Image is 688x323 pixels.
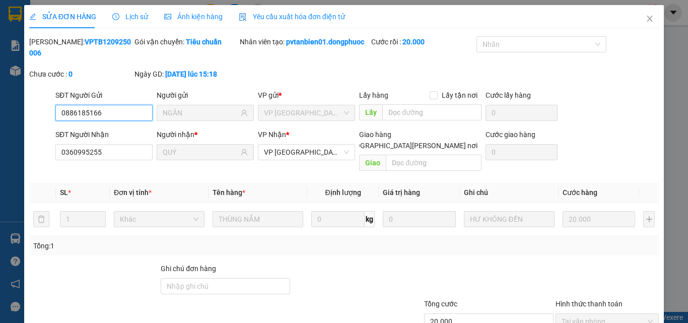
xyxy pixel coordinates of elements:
span: Định lượng [325,188,361,197]
span: edit [29,13,36,20]
span: Giao hàng [359,131,391,139]
div: Cước rồi : [371,36,474,47]
span: Đơn vị tính [114,188,152,197]
div: Gói vận chuyển: [134,36,238,47]
span: Hotline: 19001152 [80,45,123,51]
div: Ngày GD: [134,69,238,80]
span: user [241,109,248,116]
span: Tên hàng [213,188,245,197]
input: 0 [383,211,455,227]
span: 10:06:43 [DATE] [22,73,61,79]
input: Tên người gửi [163,107,239,118]
span: Giao [359,155,386,171]
label: Ghi chú đơn hàng [161,265,216,273]
span: 01 Võ Văn Truyện, KP.1, Phường 2 [80,30,139,43]
input: Cước lấy hàng [486,105,558,121]
b: 0 [68,70,73,78]
button: plus [643,211,655,227]
span: Lấy hàng [359,91,388,99]
span: user [241,149,248,156]
img: icon [239,13,247,21]
b: pvtanbien01.dongphuoc [286,38,364,46]
button: Close [636,5,664,33]
input: VD: Bàn, Ghế [213,211,303,227]
div: Nhân viên tạo: [240,36,369,47]
span: VPTL1209250002 [50,64,105,72]
b: 20.000 [402,38,425,46]
strong: ĐỒNG PHƯỚC [80,6,138,14]
span: Cước hàng [563,188,597,197]
input: Ghi Chú [464,211,555,227]
div: [PERSON_NAME]: [29,36,132,58]
span: In ngày: [3,73,61,79]
span: SỬA ĐƠN HÀNG [29,13,96,21]
span: [PERSON_NAME]: [3,65,105,71]
div: SĐT Người Nhận [55,129,153,140]
div: VP gửi [258,90,355,101]
span: VP Tân Biên [264,105,349,120]
span: Yêu cầu xuất hóa đơn điện tử [239,13,345,21]
span: Bến xe [GEOGRAPHIC_DATA] [80,16,135,29]
span: kg [365,211,375,227]
b: [DATE] lúc 15:18 [165,70,217,78]
span: [GEOGRAPHIC_DATA][PERSON_NAME] nơi [340,140,481,151]
th: Ghi chú [460,183,559,203]
span: SL [60,188,68,197]
span: Lấy tận nơi [438,90,481,101]
div: Chưa cước : [29,69,132,80]
button: delete [33,211,49,227]
input: Cước giao hàng [486,144,558,160]
span: Lấy [359,104,382,120]
label: Cước giao hàng [486,131,535,139]
img: logo [4,6,48,50]
input: Dọc đường [382,104,481,120]
span: Lịch sử [112,13,148,21]
span: VP Tây Ninh [264,145,349,160]
div: Người gửi [157,90,254,101]
span: Tổng cước [424,300,457,308]
span: close [646,15,654,23]
input: Tên người nhận [163,147,239,158]
div: SĐT Người Gửi [55,90,153,101]
span: Khác [120,212,198,227]
input: Dọc đường [386,155,481,171]
span: VP Nhận [258,131,286,139]
span: picture [164,13,171,20]
span: Ảnh kiện hàng [164,13,223,21]
input: Ghi chú đơn hàng [161,278,290,294]
label: Cước lấy hàng [486,91,531,99]
span: Giá trị hàng [383,188,420,197]
div: Người nhận [157,129,254,140]
label: Hình thức thanh toán [556,300,623,308]
div: Tổng: 1 [33,240,266,251]
input: 0 [563,211,635,227]
span: ----------------------------------------- [27,54,123,62]
b: Tiêu chuẩn [186,38,222,46]
span: clock-circle [112,13,119,20]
